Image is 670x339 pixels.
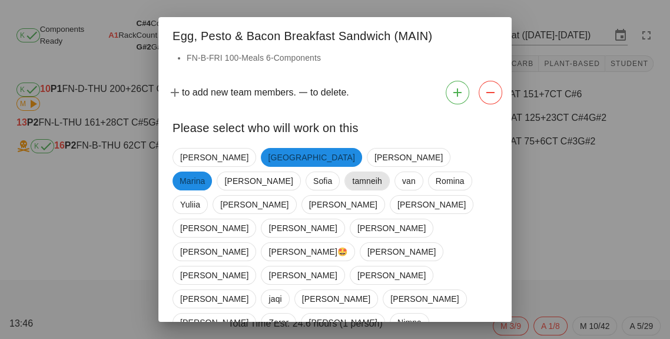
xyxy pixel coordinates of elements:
span: tamneih [352,172,382,190]
span: Romina [436,172,465,190]
span: [PERSON_NAME] [180,314,248,331]
span: [PERSON_NAME] [397,196,466,213]
span: [PERSON_NAME] [309,196,377,213]
div: to add new team members. to delete. [158,76,512,109]
div: Egg, Pesto & Bacon Breakfast Sandwich (MAIN) [158,17,512,51]
span: Nimna [397,314,422,331]
span: [GEOGRAPHIC_DATA] [268,148,354,167]
span: [PERSON_NAME] [367,243,436,261]
span: Marina [180,172,205,190]
span: [PERSON_NAME] [390,290,459,308]
span: jaqi [268,290,281,308]
span: Zarar [268,314,288,331]
span: van [402,172,416,190]
span: [PERSON_NAME] [374,149,443,166]
span: [PERSON_NAME]🤩 [268,243,347,261]
span: [PERSON_NAME] [268,266,337,284]
span: Yuliia [180,196,200,213]
span: [PERSON_NAME] [180,266,248,284]
span: [PERSON_NAME] [180,219,248,237]
span: [PERSON_NAME] [357,266,426,284]
span: [PERSON_NAME] [180,243,248,261]
span: [PERSON_NAME] [180,149,248,166]
span: [PERSON_NAME] [268,219,337,237]
li: FN-B-FRI 100-Meals 6-Components [187,51,497,64]
span: [PERSON_NAME] [309,314,377,331]
div: Please select who will work on this [158,109,512,143]
span: Sofia [313,172,332,190]
span: [PERSON_NAME] [224,172,293,190]
span: [PERSON_NAME] [302,290,370,308]
span: [PERSON_NAME] [220,196,288,213]
span: [PERSON_NAME] [357,219,426,237]
span: [PERSON_NAME] [180,290,248,308]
